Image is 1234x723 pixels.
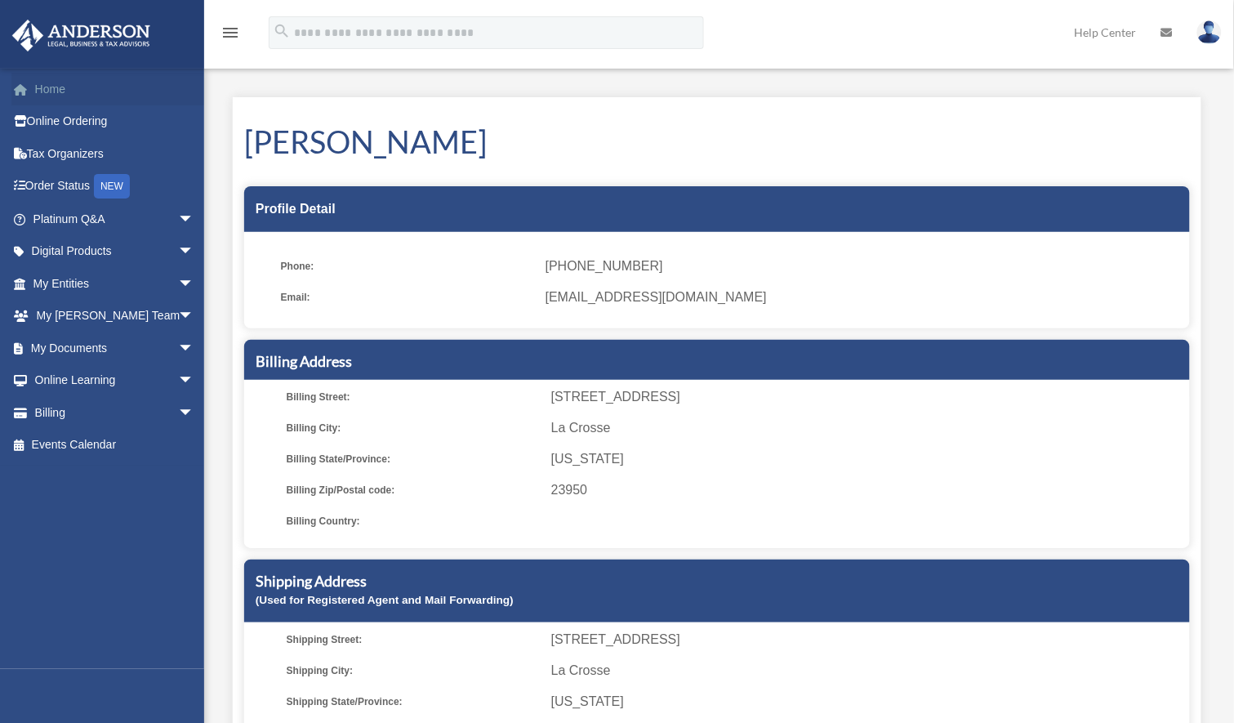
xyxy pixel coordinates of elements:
span: [US_STATE] [551,690,1184,713]
span: arrow_drop_down [178,396,211,430]
span: Billing Zip/Postal code: [287,479,540,502]
span: Shipping State/Province: [287,690,540,713]
span: [US_STATE] [551,448,1184,471]
h5: Billing Address [256,351,1178,372]
span: Shipping City: [287,659,540,682]
h5: Shipping Address [256,571,1178,591]
i: menu [221,23,240,42]
a: Tax Organizers [11,137,219,170]
span: Billing City: [287,417,540,440]
a: My [PERSON_NAME] Teamarrow_drop_down [11,300,219,332]
span: Billing State/Province: [287,448,540,471]
span: Billing Country: [287,510,540,533]
img: Anderson Advisors Platinum Portal [7,20,155,51]
a: My Entitiesarrow_drop_down [11,267,219,300]
h1: [PERSON_NAME] [244,120,1190,163]
a: Online Learningarrow_drop_down [11,364,219,397]
span: arrow_drop_down [178,235,211,269]
a: Billingarrow_drop_down [11,396,219,429]
span: Email: [281,286,534,309]
span: arrow_drop_down [178,203,211,236]
span: Phone: [281,255,534,278]
span: Shipping Street: [287,628,540,651]
div: NEW [94,174,130,199]
a: My Documentsarrow_drop_down [11,332,219,364]
span: 23950 [551,479,1184,502]
a: Order StatusNEW [11,170,219,203]
a: Events Calendar [11,429,219,462]
span: arrow_drop_down [178,267,211,301]
span: arrow_drop_down [178,332,211,365]
span: Billing Street: [287,386,540,408]
span: [STREET_ADDRESS] [551,628,1184,651]
span: [PHONE_NUMBER] [546,255,1178,278]
a: Online Ordering [11,105,219,138]
span: La Crosse [551,659,1184,682]
span: arrow_drop_down [178,300,211,333]
span: [STREET_ADDRESS] [551,386,1184,408]
a: Home [11,73,219,105]
small: (Used for Registered Agent and Mail Forwarding) [256,594,514,606]
a: Digital Productsarrow_drop_down [11,235,219,268]
a: Platinum Q&Aarrow_drop_down [11,203,219,235]
div: Profile Detail [244,186,1190,232]
span: La Crosse [551,417,1184,440]
span: [EMAIL_ADDRESS][DOMAIN_NAME] [546,286,1178,309]
img: User Pic [1197,20,1222,44]
i: search [273,22,291,40]
a: menu [221,29,240,42]
span: arrow_drop_down [178,364,211,398]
